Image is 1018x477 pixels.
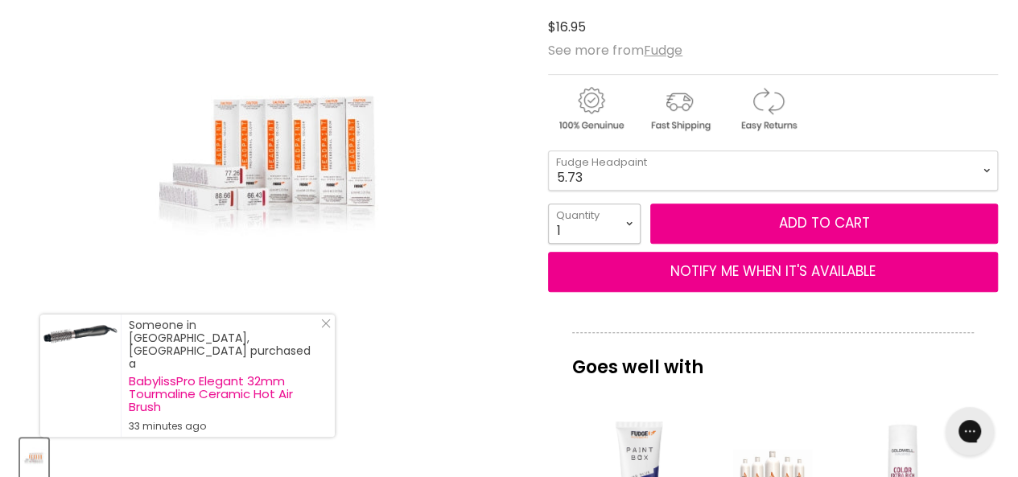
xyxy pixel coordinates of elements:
button: Add to cart [650,204,998,244]
small: 33 minutes ago [129,420,319,433]
iframe: Gorgias live chat messenger [938,401,1002,461]
a: Fudge [644,41,682,60]
img: returns.gif [725,84,810,134]
select: Quantity [548,204,641,244]
img: genuine.gif [548,84,633,134]
svg: Close Icon [321,319,331,328]
a: Visit product page [40,315,121,437]
p: Goes well with [572,332,974,385]
span: $16.95 [548,18,586,36]
div: Someone in [GEOGRAPHIC_DATA], [GEOGRAPHIC_DATA] purchased a [129,319,319,433]
a: BabylissPro Elegant 32mm Tourmaline Ceramic Hot Air Brush [129,375,319,413]
a: Close Notification [315,319,331,335]
span: See more from [548,41,682,60]
img: shipping.gif [637,84,722,134]
button: NOTIFY ME WHEN IT'S AVAILABLE [548,252,998,292]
